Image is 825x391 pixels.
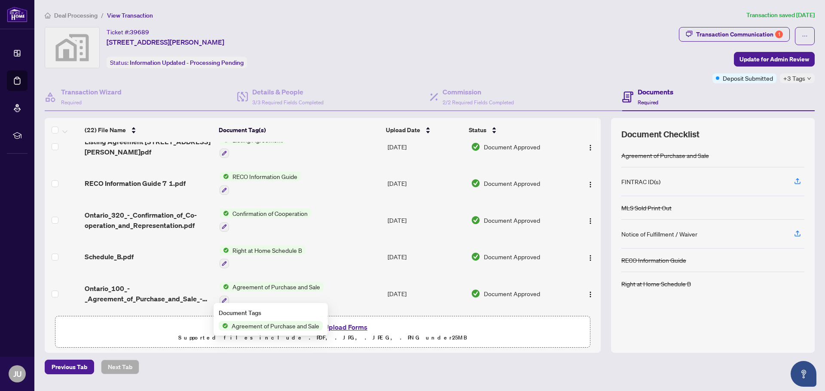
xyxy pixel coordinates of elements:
th: Document Tag(s) [215,118,383,142]
th: (22) File Name [81,118,215,142]
img: Status Icon [220,246,229,255]
div: FINTRAC ID(s) [621,177,660,186]
span: Deposit Submitted [723,73,773,83]
button: Next Tab [101,360,139,374]
td: [DATE] [384,239,467,276]
button: Status IconListing Agreement [220,135,286,158]
span: View Transaction [107,12,153,19]
div: Notice of Fulfillment / Waiver [621,229,697,239]
span: Document Approved [484,215,540,225]
button: Logo [584,250,597,264]
span: Drag & Drop orUpload FormsSupported files include .PDF, .JPG, .JPEG, .PNG under25MB [55,316,590,348]
span: Confirmation of Cooperation [229,209,311,218]
th: Status [465,118,569,142]
span: 39689 [130,28,149,36]
div: Right at Home Schedule B [621,279,691,288]
span: Previous Tab [52,360,87,374]
button: Logo [584,140,597,154]
img: Logo [587,181,594,188]
span: Information Updated - Processing Pending [130,59,244,67]
span: ellipsis [802,33,808,39]
img: Status Icon [219,321,228,330]
button: Status IconConfirmation of Cooperation [220,209,311,232]
img: Status Icon [220,172,229,181]
span: 3/3 Required Fields Completed [252,99,324,106]
img: svg%3e [45,27,99,68]
td: [DATE] [384,275,467,312]
div: Status: [107,57,247,68]
img: Document Status [471,252,480,261]
button: Logo [584,176,597,190]
div: Ticket #: [107,27,149,37]
span: Document Approved [484,252,540,261]
p: Supported files include .PDF, .JPG, .JPEG, .PNG under 25 MB [61,333,585,343]
span: Status [469,125,486,135]
h4: Documents [638,87,673,97]
h4: Commission [443,87,514,97]
span: JU [13,368,21,380]
button: Open asap [791,361,816,387]
img: Document Status [471,179,480,188]
img: logo [7,6,27,22]
img: Logo [587,291,594,298]
img: Logo [587,255,594,261]
button: Previous Tab [45,360,94,374]
button: Status IconRight at Home Schedule B [220,246,306,269]
td: [DATE] [384,165,467,202]
button: Upload Forms [321,321,370,333]
button: Logo [584,213,597,227]
img: Logo [587,218,594,224]
span: RECO Information Guide 7 1.pdf [85,178,186,188]
span: Required [638,99,658,106]
span: Update for Admin Review [739,52,809,66]
button: Transaction Communication1 [679,27,790,42]
span: Agreement of Purchase and Sale [229,282,324,291]
span: Document Approved [484,142,540,152]
span: Document Approved [484,179,540,188]
span: Agreement of Purchase and Sale [228,321,323,330]
div: RECO Information Guide [621,255,686,265]
button: Logo [584,287,597,300]
span: Deal Processing [54,12,98,19]
th: Upload Date [382,118,465,142]
span: RECO Information Guide [229,172,301,181]
span: down [807,76,811,81]
h4: Transaction Wizard [61,87,122,97]
div: Agreement of Purchase and Sale [621,151,709,160]
span: Ontario_320_-_Confirmation_of_Co-operation_and_Representation.pdf [85,210,212,230]
span: Listing Agreement [STREET_ADDRESS][PERSON_NAME]pdf [85,136,212,157]
div: Document Tags [219,308,323,318]
span: Right at Home Schedule B [229,246,306,255]
span: Document Checklist [621,128,700,140]
li: / [101,10,104,20]
article: Transaction saved [DATE] [746,10,815,20]
span: 2/2 Required Fields Completed [443,99,514,106]
img: Document Status [471,142,480,152]
td: [DATE] [384,202,467,239]
button: Update for Admin Review [734,52,815,67]
div: 1 [775,30,783,38]
span: +3 Tags [783,73,805,83]
img: Status Icon [220,282,229,291]
div: MLS Sold Print Out [621,203,672,212]
span: [STREET_ADDRESS][PERSON_NAME] [107,37,224,47]
span: Upload Date [386,125,420,135]
h4: Details & People [252,87,324,97]
div: Transaction Communication [696,27,783,41]
img: Document Status [471,215,480,225]
span: home [45,12,51,18]
img: Status Icon [220,209,229,218]
button: Status IconAgreement of Purchase and Sale [220,282,324,305]
img: Document Status [471,289,480,298]
span: Document Approved [484,289,540,298]
img: Logo [587,144,594,151]
td: [DATE] [384,128,467,165]
span: Required [61,99,82,106]
button: Status IconRECO Information Guide [220,172,301,195]
span: Schedule_B.pdf [85,252,134,262]
span: Ontario_100_-_Agreement_of_Purchase_and_Sale_-_Residential_1.pdf [85,283,212,304]
span: (22) File Name [85,125,126,135]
